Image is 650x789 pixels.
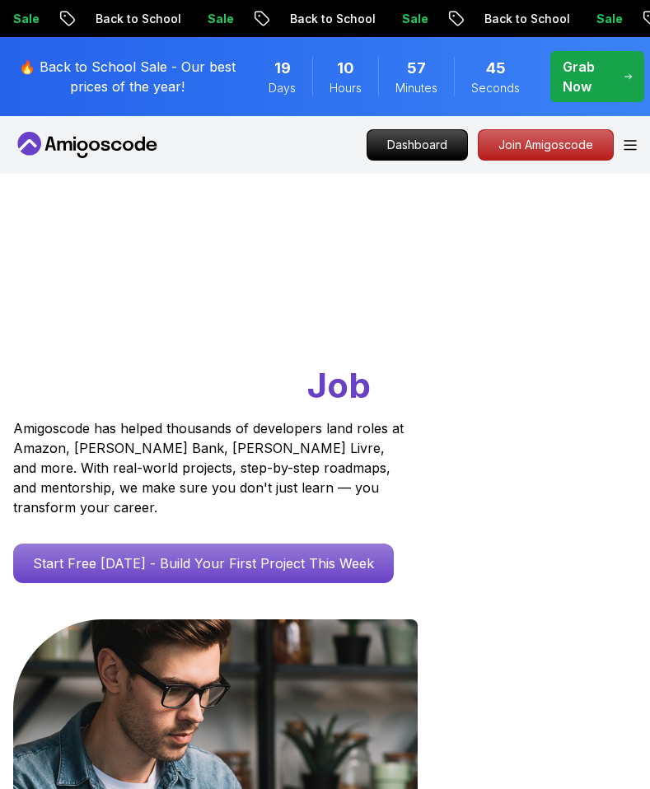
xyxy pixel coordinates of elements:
p: Join Amigoscode [479,130,613,160]
h1: Go From Learning to Hired: Master Java, Spring Boot & Cloud Skills That Get You the [13,266,637,409]
span: Seconds [471,80,520,96]
span: Minutes [395,80,437,96]
p: Grab Now [563,57,611,96]
a: Join Amigoscode [478,129,614,161]
a: Start Free [DATE] - Build Your First Project This Week [13,544,394,583]
p: Dashboard [367,130,467,160]
span: 19 Days [274,57,291,80]
p: Amigoscode has helped thousands of developers land roles at Amazon, [PERSON_NAME] Bank, [PERSON_N... [13,418,409,517]
span: Days [269,80,296,96]
p: Back to School [80,11,192,27]
p: Sale [192,11,245,27]
p: 🔥 Back to School Sale - Our best prices of the year! [10,57,244,96]
span: 10 Hours [337,57,354,80]
p: Sale [581,11,634,27]
span: Hours [330,80,362,96]
button: Open Menu [624,140,637,151]
span: 57 Minutes [407,57,426,80]
a: Dashboard [367,129,468,161]
span: Job [307,364,371,406]
span: 45 Seconds [486,57,506,80]
p: Back to School [274,11,386,27]
p: Back to School [469,11,581,27]
p: Sale [386,11,439,27]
